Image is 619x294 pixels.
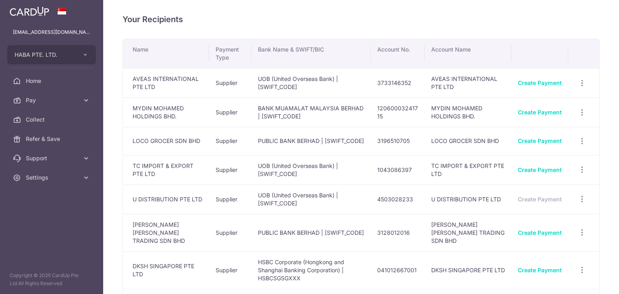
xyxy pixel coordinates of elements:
[371,155,424,184] td: 1043086397
[10,6,49,16] img: CardUp
[251,214,371,251] td: PUBLIC BANK BERHAD | [SWIFT_CODE]
[518,166,562,173] a: Create Payment
[371,39,424,68] th: Account No.
[251,68,371,97] td: UOB (United Overseas Bank) | [SWIFT_CODE]
[26,135,79,143] span: Refer & Save
[371,214,424,251] td: 3128012016
[123,155,209,184] td: TC IMPORT & EXPORT PTE LTD
[13,28,90,36] p: [EMAIL_ADDRESS][DOMAIN_NAME]
[251,155,371,184] td: UOB (United Overseas Bank) | [SWIFT_CODE]
[123,127,209,155] td: LOCO GROCER SDN BHD
[26,96,79,104] span: Pay
[209,97,251,127] td: Supplier
[209,214,251,251] td: Supplier
[123,13,600,26] h4: Your Recipients
[518,109,562,116] a: Create Payment
[123,214,209,251] td: [PERSON_NAME] [PERSON_NAME] TRADING SDN BHD
[425,39,512,68] th: Account Name
[209,251,251,289] td: Supplier
[209,184,251,214] td: Supplier
[518,137,562,144] a: Create Payment
[251,127,371,155] td: PUBLIC BANK BERHAD | [SWIFT_CODE]
[425,251,512,289] td: DKSH SINGAPORE PTE LTD
[26,154,79,162] span: Support
[518,229,562,236] a: Create Payment
[26,174,79,182] span: Settings
[518,79,562,86] a: Create Payment
[209,127,251,155] td: Supplier
[251,97,371,127] td: BANK MUAMALAT MALAYSIA BERHAD | [SWIFT_CODE]
[123,39,209,68] th: Name
[425,155,512,184] td: TC IMPORT & EXPORT PTE LTD
[371,97,424,127] td: 12060003241715
[251,184,371,214] td: UOB (United Overseas Bank) | [SWIFT_CODE]
[371,251,424,289] td: 041012667001
[518,267,562,273] a: Create Payment
[425,184,512,214] td: U DISTRIBUTION PTE LTD
[251,251,371,289] td: HSBC Corporate (Hongkong and Shanghai Banking Corporation) | HSBCSGSGXXX
[425,214,512,251] td: [PERSON_NAME] [PERSON_NAME] TRADING SDN BHD
[209,68,251,97] td: Supplier
[371,127,424,155] td: 3196510705
[7,45,96,64] button: HABA PTE. LTD.
[26,116,79,124] span: Collect
[567,270,611,290] iframe: Opens a widget where you can find more information
[371,184,424,214] td: 4503028233
[209,155,251,184] td: Supplier
[425,127,512,155] td: LOCO GROCER SDN BHD
[371,68,424,97] td: 3733146352
[425,68,512,97] td: AVEAS INTERNATIONAL PTE LTD
[209,39,251,68] th: Payment Type
[26,77,79,85] span: Home
[425,97,512,127] td: MYDIN MOHAMED HOLDINGS BHD.
[123,68,209,97] td: AVEAS INTERNATIONAL PTE LTD
[251,39,371,68] th: Bank Name & SWIFT/BIC
[123,97,209,127] td: MYDIN MOHAMED HOLDINGS BHD.
[123,251,209,289] td: DKSH SINGAPORE PTE LTD
[15,51,74,59] span: HABA PTE. LTD.
[123,184,209,214] td: U DISTRIBUTION PTE LTD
